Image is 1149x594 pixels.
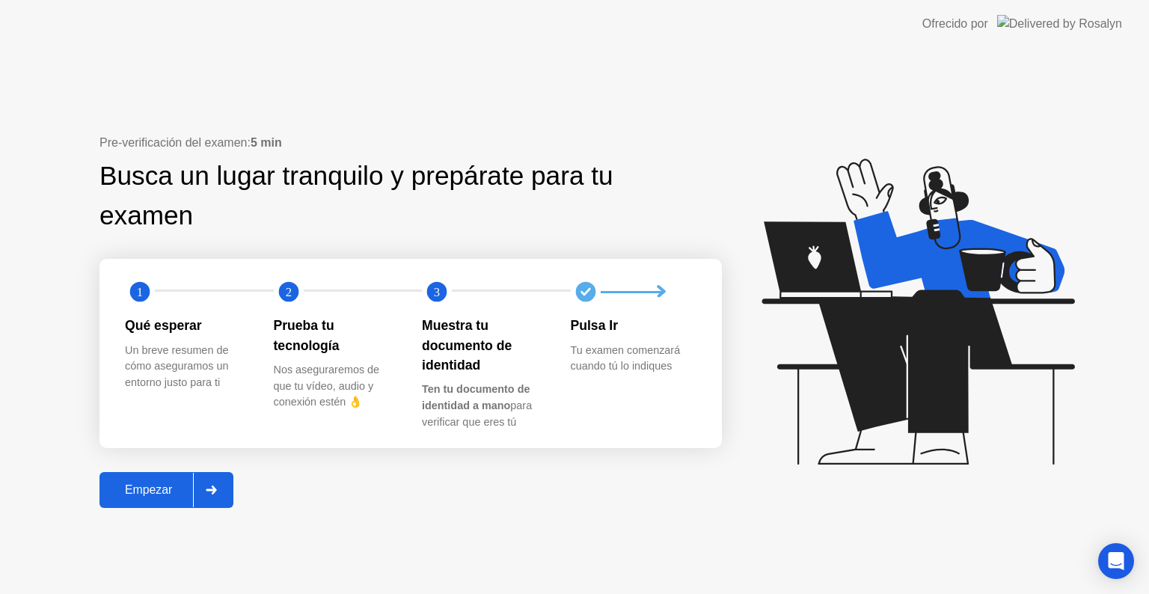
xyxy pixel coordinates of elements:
[251,136,282,149] b: 5 min
[274,316,399,355] div: Prueba tu tecnología
[99,472,233,508] button: Empezar
[104,483,193,497] div: Empezar
[434,285,440,299] text: 3
[274,362,399,411] div: Nos aseguraremos de que tu vídeo, audio y conexión estén 👌
[422,316,547,375] div: Muestra tu documento de identidad
[125,343,250,391] div: Un breve resumen de cómo aseguramos un entorno justo para ti
[285,285,291,299] text: 2
[99,156,627,236] div: Busca un lugar tranquilo y prepárate para tu examen
[137,285,143,299] text: 1
[1098,543,1134,579] div: Open Intercom Messenger
[422,383,530,411] b: Ten tu documento de identidad a mano
[571,316,696,335] div: Pulsa Ir
[422,382,547,430] div: para verificar que eres tú
[99,134,722,152] div: Pre-verificación del examen:
[997,15,1122,32] img: Delivered by Rosalyn
[125,316,250,335] div: Qué esperar
[922,15,988,33] div: Ofrecido por
[571,343,696,375] div: Tu examen comenzará cuando tú lo indiques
